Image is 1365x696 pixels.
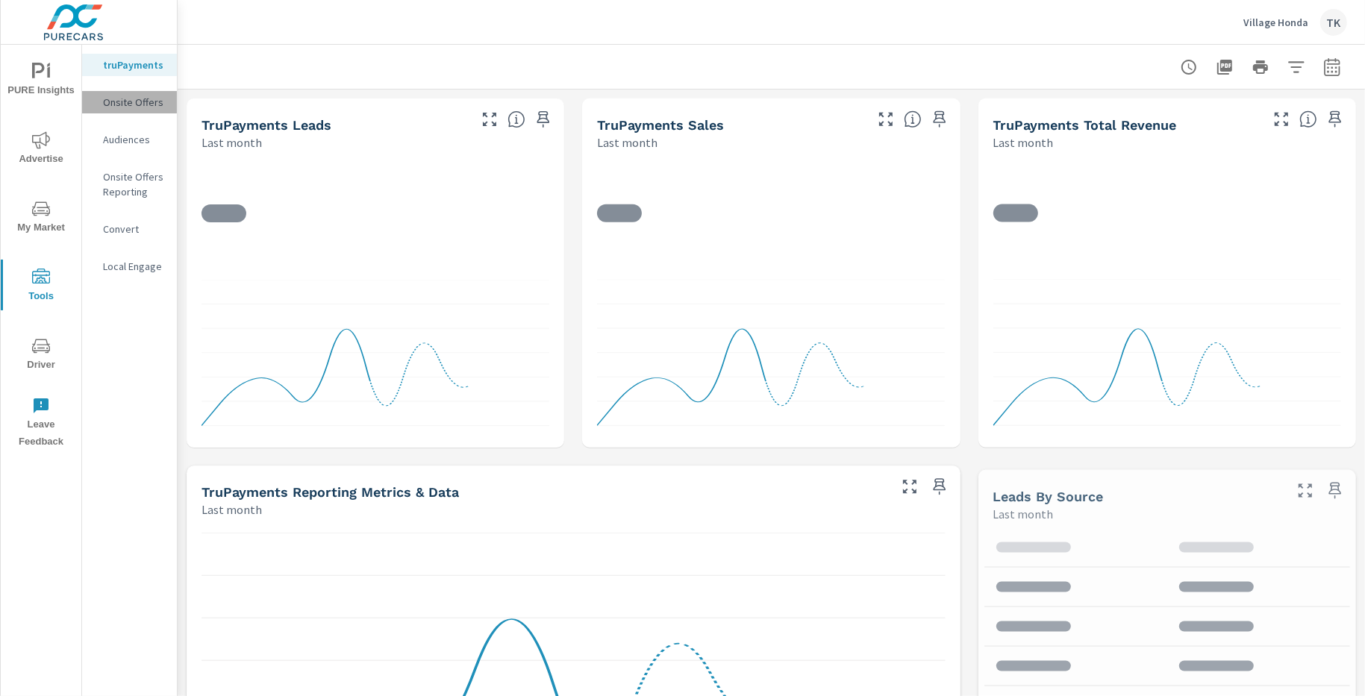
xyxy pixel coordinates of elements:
[928,474,952,498] span: Save this to your personalized report
[5,131,77,168] span: Advertise
[507,110,525,128] span: The number of truPayments leads.
[993,489,1104,504] h5: Leads By Source
[597,134,657,151] p: Last month
[5,200,77,236] span: My Market
[5,269,77,305] span: Tools
[1,45,81,457] div: nav menu
[898,474,922,498] button: Make Fullscreen
[1281,52,1311,82] button: Apply Filters
[82,166,177,203] div: Onsite Offers Reporting
[82,91,177,113] div: Onsite Offers
[1323,107,1347,131] span: Save this to your personalized report
[993,134,1054,151] p: Last month
[103,222,165,236] p: Convert
[993,505,1054,523] p: Last month
[1243,16,1308,29] p: Village Honda
[874,107,898,131] button: Make Fullscreen
[103,132,165,147] p: Audiences
[202,117,331,133] h5: truPayments Leads
[103,259,165,274] p: Local Engage
[202,134,262,151] p: Last month
[993,117,1177,133] h5: truPayments Total Revenue
[1323,479,1347,503] span: Save this to your personalized report
[202,501,262,518] p: Last month
[904,110,922,128] span: Number of sales matched to a truPayments lead. [Source: This data is sourced from the dealer's DM...
[928,107,952,131] span: Save this to your personalized report
[478,107,502,131] button: Make Fullscreen
[5,63,77,99] span: PURE Insights
[5,337,77,374] span: Driver
[103,169,165,199] p: Onsite Offers Reporting
[1210,52,1240,82] button: "Export Report to PDF"
[5,397,77,451] span: Leave Feedback
[82,218,177,240] div: Convert
[1293,479,1317,503] button: Make Fullscreen
[1320,9,1347,36] div: TK
[1246,52,1275,82] button: Print Report
[1317,52,1347,82] button: Select Date Range
[202,484,459,500] h5: truPayments Reporting Metrics & Data
[597,117,724,133] h5: truPayments Sales
[531,107,555,131] span: Save this to your personalized report
[1269,107,1293,131] button: Make Fullscreen
[1299,110,1317,128] span: Total revenue from sales matched to a truPayments lead. [Source: This data is sourced from the de...
[82,255,177,278] div: Local Engage
[82,54,177,76] div: truPayments
[103,95,165,110] p: Onsite Offers
[103,57,165,72] p: truPayments
[82,128,177,151] div: Audiences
